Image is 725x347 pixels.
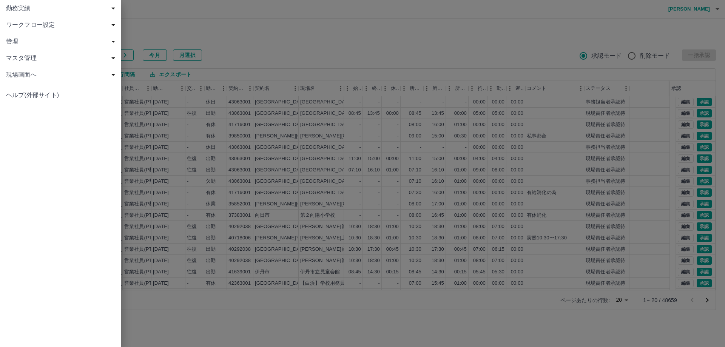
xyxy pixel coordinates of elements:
[6,4,118,13] span: 勤務実績
[6,70,118,79] span: 現場画面へ
[6,91,115,100] span: ヘルプ(外部サイト)
[6,37,118,46] span: 管理
[6,54,118,63] span: マスタ管理
[6,20,118,29] span: ワークフロー設定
